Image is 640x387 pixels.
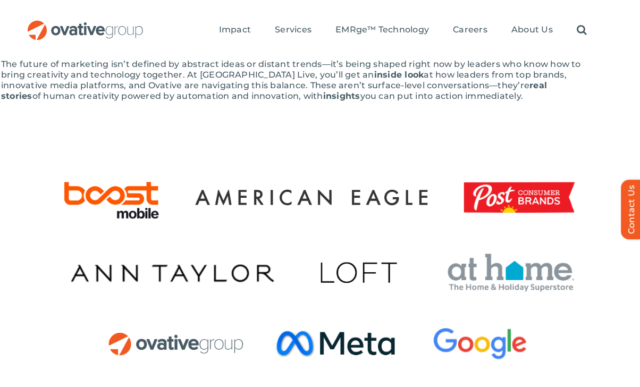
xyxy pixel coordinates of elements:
strong: inside look [374,70,424,80]
nav: Menu [219,13,587,47]
a: OG_Full_horizontal_RGB [27,19,144,29]
strong: insights [323,91,360,101]
span: EMRge™ Technology [335,24,429,35]
span: About Us [511,24,553,35]
a: Services [275,24,311,36]
a: Impact [219,24,251,36]
span: Careers [453,24,487,35]
span: Impact [219,24,251,35]
span: Services [275,24,311,35]
a: Careers [453,24,487,36]
p: The future of marketing isn’t defined by abstract ideas or distant trends—it’s being shaped right... [1,59,586,102]
a: EMRge™ Technology [335,24,429,36]
a: About Us [511,24,553,36]
strong: real stories [1,80,547,101]
a: Search [577,24,587,36]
